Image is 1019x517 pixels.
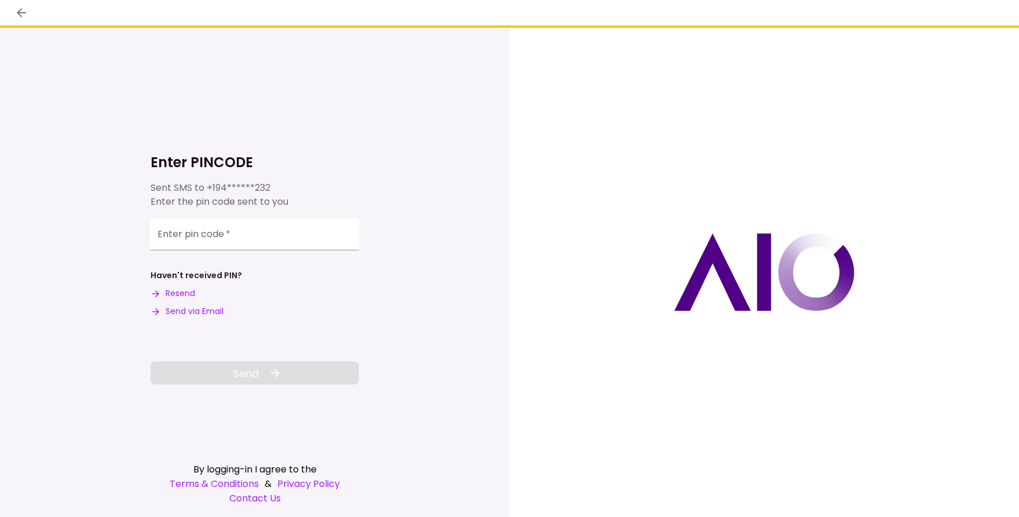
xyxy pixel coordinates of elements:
a: Privacy Policy [277,477,340,491]
a: Contact Us [151,491,359,505]
span: Send [233,365,259,381]
h1: Enter PINCODE [151,153,359,172]
button: back [12,3,31,23]
img: AIO logo [674,233,855,311]
button: Send via Email [151,305,223,317]
div: Sent SMS to Enter the pin code sent to you [151,181,359,209]
button: Send [151,361,359,385]
a: Terms & Conditions [170,477,259,491]
div: By logging-in I agree to the [151,462,359,477]
div: Haven't received PIN? [151,269,242,282]
div: & [151,477,359,491]
button: Resend [151,287,195,300]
